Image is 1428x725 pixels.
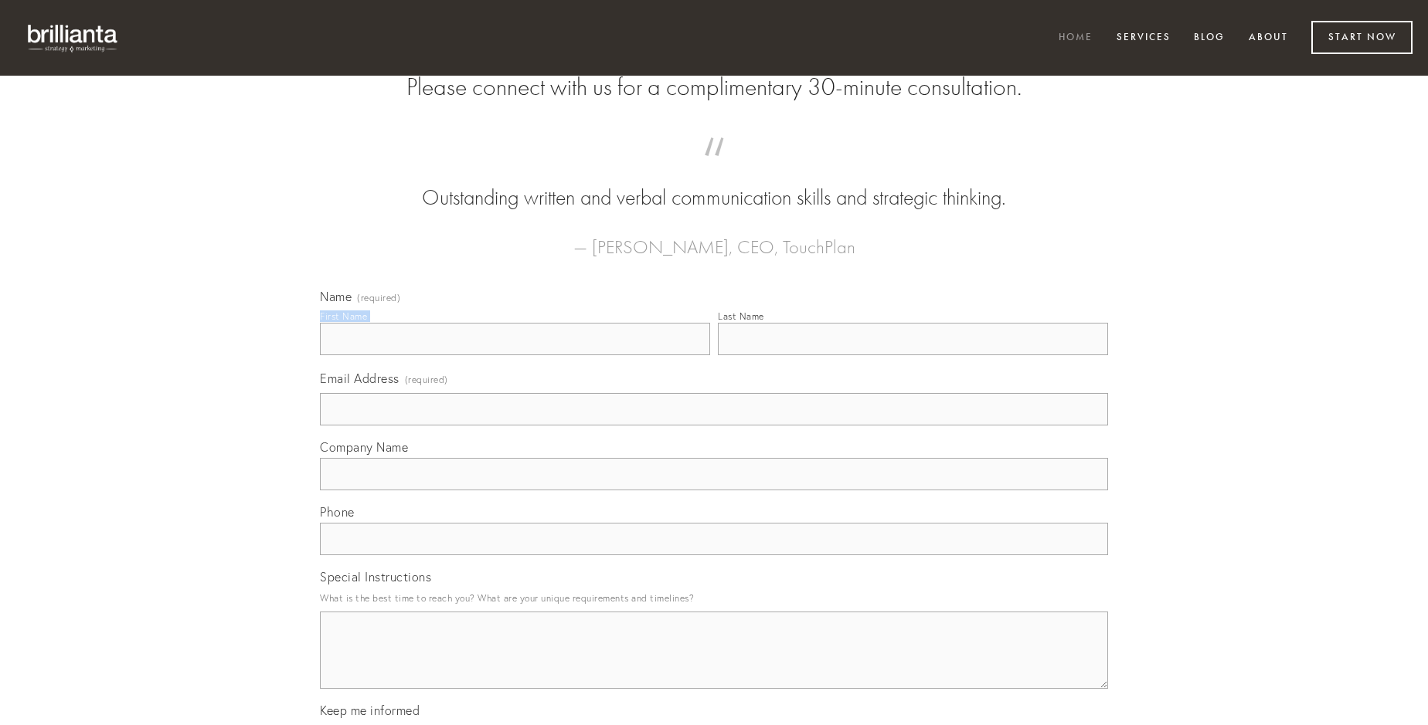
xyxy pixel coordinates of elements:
[345,153,1083,183] span: “
[320,289,352,304] span: Name
[1107,25,1181,51] a: Services
[1239,25,1298,51] a: About
[320,703,420,718] span: Keep me informed
[1311,21,1413,54] a: Start Now
[345,153,1083,213] blockquote: Outstanding written and verbal communication skills and strategic thinking.
[320,504,355,520] span: Phone
[320,569,431,584] span: Special Instructions
[320,371,399,386] span: Email Address
[718,310,764,322] div: Last Name
[1184,25,1235,51] a: Blog
[320,73,1108,102] h2: Please connect with us for a complimentary 30-minute consultation.
[15,15,131,60] img: brillianta - research, strategy, marketing
[320,310,367,322] div: First Name
[345,213,1083,263] figcaption: — [PERSON_NAME], CEO, TouchPlan
[320,439,408,455] span: Company Name
[1049,25,1103,51] a: Home
[405,369,448,390] span: (required)
[357,293,400,303] span: (required)
[320,588,1108,608] p: What is the best time to reach you? What are your unique requirements and timelines?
